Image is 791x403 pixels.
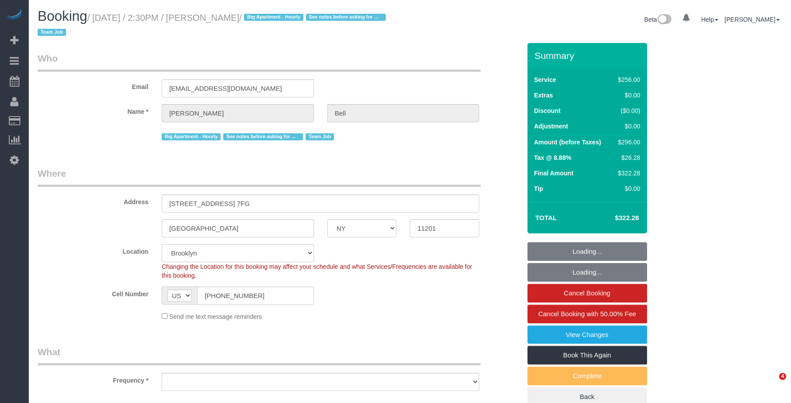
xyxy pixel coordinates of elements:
a: Help [701,16,718,23]
input: Cell Number [197,287,314,305]
span: See notes before asking for more time [223,133,303,140]
iframe: Intercom live chat [761,373,782,394]
label: Frequency * [31,373,155,385]
div: $0.00 [614,91,640,100]
small: / [DATE] / 2:30PM / [PERSON_NAME] [38,13,388,38]
label: Email [31,79,155,91]
h3: Summary [535,50,643,61]
label: Extras [534,91,553,100]
img: Automaid Logo [5,9,23,21]
div: $0.00 [614,184,640,193]
span: Team Job [306,133,334,140]
label: Location [31,244,155,256]
div: $26.28 [614,153,640,162]
span: Team Job [38,29,66,36]
legend: Who [38,52,481,72]
label: Address [31,194,155,206]
div: $0.00 [614,122,640,131]
div: $296.00 [614,138,640,147]
label: Final Amount [534,169,574,178]
a: [PERSON_NAME] [725,16,780,23]
input: Last Name [327,104,480,122]
span: 4 [779,373,786,380]
a: Book This Again [527,346,647,364]
span: Big Apartment - Hourly [162,133,221,140]
input: Email [162,79,314,97]
a: Beta [644,16,672,23]
span: Big Apartment - Hourly [244,14,303,21]
legend: Where [38,167,481,187]
span: Changing the Location for this booking may affect your schedule and what Services/Frequencies are... [162,263,472,279]
strong: Total [535,214,557,221]
label: Service [534,75,556,84]
span: Send me text message reminders [169,313,262,320]
label: Name * [31,104,155,116]
span: Cancel Booking with 50.00% Fee [538,310,636,318]
h4: $322.28 [588,214,639,222]
label: Tip [534,184,543,193]
legend: What [38,345,481,365]
label: Cell Number [31,287,155,298]
div: $322.28 [614,169,640,178]
label: Tax @ 8.88% [534,153,571,162]
input: Zip Code [410,219,479,237]
input: First Name [162,104,314,122]
span: See notes before asking for more time [306,14,386,21]
a: View Changes [527,325,647,344]
span: Booking [38,8,87,24]
label: Discount [534,106,561,115]
label: Adjustment [534,122,568,131]
input: City [162,219,314,237]
div: ($0.00) [614,106,640,115]
img: New interface [657,14,671,26]
a: Cancel Booking [527,284,647,302]
div: $256.00 [614,75,640,84]
label: Amount (before Taxes) [534,138,601,147]
a: Cancel Booking with 50.00% Fee [527,305,647,323]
